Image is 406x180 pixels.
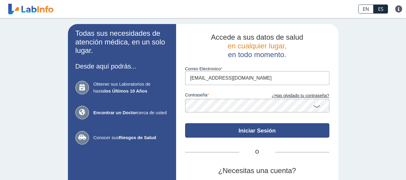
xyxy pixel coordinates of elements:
h3: Desde aquí podrás... [75,63,169,70]
span: Obtener sus Laboratorios de hasta [93,81,169,94]
button: Iniciar Sesión [185,123,329,138]
a: ¿Has olvidado tu contraseña? [257,93,329,99]
h2: Todas sus necesidades de atención médica, en un solo lugar. [75,29,169,55]
span: O [239,148,275,156]
span: Conocer sus [93,134,169,141]
span: Accede a sus datos de salud [211,33,303,41]
span: cerca de usted [93,109,169,116]
a: EN [358,5,374,14]
span: en cualquier lugar, [227,42,286,50]
b: Riesgos de Salud [119,135,156,140]
a: ES [374,5,388,14]
b: los Últimos 10 Años [104,88,147,93]
iframe: Help widget launcher [353,157,399,173]
label: Correo Electronico [185,66,329,71]
span: en todo momento. [228,50,286,59]
label: contraseña [185,93,257,99]
h2: ¿Necesitas una cuenta? [185,166,329,175]
b: Encontrar un Doctor [93,110,137,115]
